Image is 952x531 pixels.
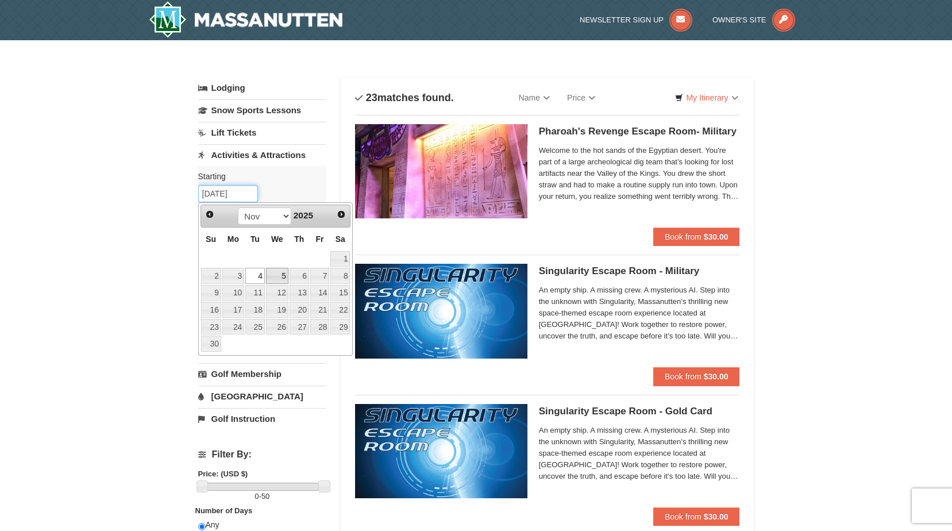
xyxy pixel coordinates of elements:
[294,234,304,244] span: Thursday
[539,284,740,342] span: An empty ship. A missing crew. A mysterious AI. Step into the unknown with Singularity, Massanutt...
[539,265,740,277] h5: Singularity Escape Room - Military
[198,449,326,460] h4: Filter By:
[355,264,527,358] img: 6619913-520-2f5f5301.jpg
[355,124,527,218] img: 6619913-410-20a124c9.jpg
[330,251,350,267] a: 1
[201,319,221,335] a: 23
[198,470,248,478] strong: Price: (USD $)
[336,234,345,244] span: Saturday
[539,406,740,417] h5: Singularity Escape Room - Gold Card
[330,268,350,284] a: 8
[198,144,326,166] a: Activities & Attractions
[333,206,349,222] a: Next
[198,408,326,429] a: Golf Instruction
[195,506,253,515] strong: Number of Days
[712,16,766,24] span: Owner's Site
[704,372,729,381] strong: $30.00
[355,92,454,103] h4: matches found.
[510,86,558,109] a: Name
[261,492,269,501] span: 50
[294,210,313,220] span: 2025
[228,234,239,244] span: Monday
[290,319,309,335] a: 27
[201,268,221,284] a: 2
[206,234,216,244] span: Sunday
[266,302,288,318] a: 19
[266,319,288,335] a: 26
[222,302,244,318] a: 17
[198,78,326,98] a: Lodging
[310,268,330,284] a: 7
[539,145,740,202] span: Welcome to the hot sands of the Egyptian desert. You're part of a large archeological dig team th...
[290,268,309,284] a: 6
[355,404,527,498] img: 6619913-513-94f1c799.jpg
[255,492,259,501] span: 0
[245,268,265,284] a: 4
[539,425,740,482] span: An empty ship. A missing crew. A mysterious AI. Step into the unknown with Singularity, Massanutt...
[198,491,326,502] label: -
[198,171,318,182] label: Starting
[266,268,288,284] a: 5
[310,302,330,318] a: 21
[330,285,350,301] a: 15
[558,86,604,109] a: Price
[665,232,702,241] span: Book from
[271,234,283,244] span: Wednesday
[198,122,326,143] a: Lift Tickets
[653,507,740,526] button: Book from $30.00
[704,512,729,521] strong: $30.00
[245,302,265,318] a: 18
[201,336,221,352] a: 30
[653,228,740,246] button: Book from $30.00
[202,206,218,222] a: Prev
[310,319,330,335] a: 28
[668,89,745,106] a: My Itinerary
[653,367,740,386] button: Book from $30.00
[290,285,309,301] a: 13
[201,285,221,301] a: 9
[665,372,702,381] span: Book from
[245,319,265,335] a: 25
[330,319,350,335] a: 29
[222,268,244,284] a: 3
[330,302,350,318] a: 22
[337,210,346,219] span: Next
[290,302,309,318] a: 20
[198,363,326,384] a: Golf Membership
[316,234,324,244] span: Friday
[201,302,221,318] a: 16
[149,1,343,38] a: Massanutten Resort
[222,319,244,335] a: 24
[704,232,729,241] strong: $30.00
[712,16,795,24] a: Owner's Site
[245,285,265,301] a: 11
[310,285,330,301] a: 14
[198,99,326,121] a: Snow Sports Lessons
[205,210,214,219] span: Prev
[266,285,288,301] a: 12
[198,386,326,407] a: [GEOGRAPHIC_DATA]
[580,16,692,24] a: Newsletter Sign Up
[222,285,244,301] a: 10
[665,512,702,521] span: Book from
[250,234,260,244] span: Tuesday
[366,92,377,103] span: 23
[539,126,740,137] h5: Pharoah's Revenge Escape Room- Military
[149,1,343,38] img: Massanutten Resort Logo
[580,16,664,24] span: Newsletter Sign Up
